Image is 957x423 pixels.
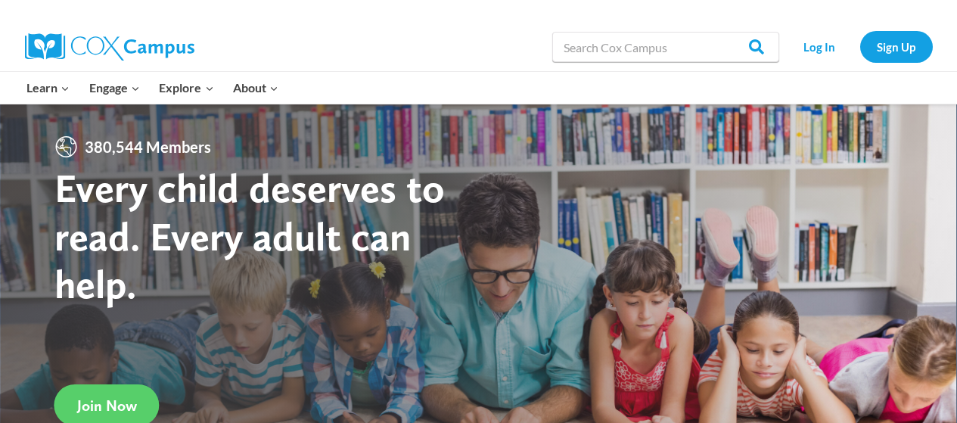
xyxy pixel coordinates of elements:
nav: Secondary Navigation [787,31,933,62]
span: Learn [26,78,70,98]
nav: Primary Navigation [17,72,288,104]
span: Join Now [77,397,137,415]
a: Sign Up [860,31,933,62]
span: 380,544 Members [79,135,217,159]
span: Explore [159,78,213,98]
strong: Every child deserves to read. Every adult can help. [54,163,445,308]
input: Search Cox Campus [552,32,779,62]
span: About [233,78,278,98]
a: Log In [787,31,853,62]
span: Engage [89,78,140,98]
img: Cox Campus [25,33,194,61]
